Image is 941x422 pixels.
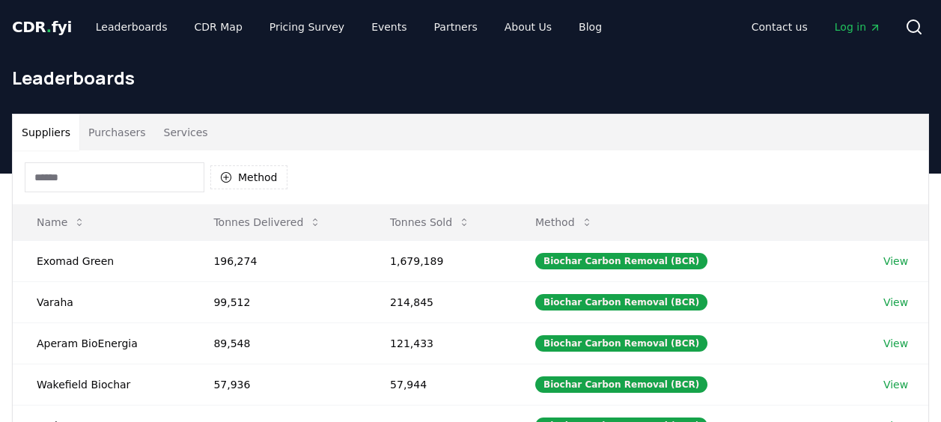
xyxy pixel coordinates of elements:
button: Tonnes Sold [378,207,482,237]
td: 1,679,189 [366,240,511,281]
span: CDR fyi [12,18,72,36]
div: Biochar Carbon Removal (BCR) [535,253,707,269]
td: 57,944 [366,364,511,405]
a: Pricing Survey [258,13,356,40]
div: Biochar Carbon Removal (BCR) [535,294,707,311]
button: Name [25,207,97,237]
a: Events [359,13,418,40]
td: 57,936 [189,364,366,405]
button: Services [155,114,217,150]
a: CDR Map [183,13,255,40]
a: Blog [567,13,614,40]
a: View [883,377,908,392]
button: Purchasers [79,114,155,150]
a: Contact us [740,13,820,40]
td: Varaha [13,281,189,322]
button: Method [210,165,287,189]
td: Aperam BioEnergia [13,322,189,364]
td: 214,845 [366,281,511,322]
nav: Main [740,13,893,40]
nav: Main [84,13,614,40]
a: Leaderboards [84,13,180,40]
button: Tonnes Delivered [201,207,333,237]
a: View [883,254,908,269]
span: . [46,18,52,36]
h1: Leaderboards [12,66,929,90]
td: 196,274 [189,240,366,281]
a: CDR.fyi [12,16,72,37]
a: View [883,295,908,310]
button: Suppliers [13,114,79,150]
div: Biochar Carbon Removal (BCR) [535,335,707,352]
td: Wakefield Biochar [13,364,189,405]
div: Biochar Carbon Removal (BCR) [535,376,707,393]
a: About Us [493,13,564,40]
span: Log in [835,19,881,34]
td: Exomad Green [13,240,189,281]
button: Method [523,207,605,237]
a: View [883,336,908,351]
td: 99,512 [189,281,366,322]
a: Partners [422,13,490,40]
td: 89,548 [189,322,366,364]
td: 121,433 [366,322,511,364]
a: Log in [823,13,893,40]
